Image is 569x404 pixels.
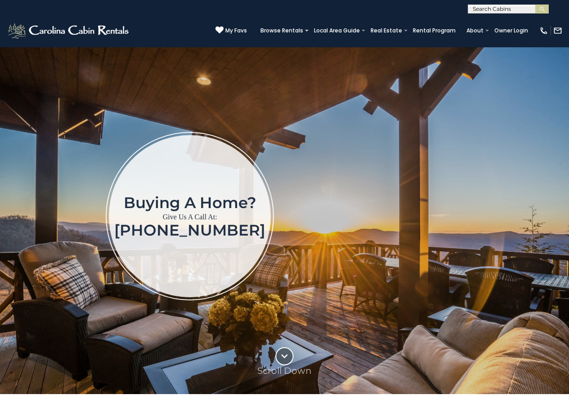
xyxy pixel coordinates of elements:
[490,24,533,37] a: Owner Login
[366,24,407,37] a: Real Estate
[114,211,265,223] p: Give Us A Call At:
[539,26,548,35] img: phone-regular-white.png
[215,26,247,35] a: My Favs
[257,365,312,376] p: Scroll Down
[367,95,556,337] iframe: New Contact Form
[408,24,460,37] a: Rental Program
[225,27,247,35] span: My Favs
[114,195,265,211] h1: Buying a home?
[114,221,265,240] a: [PHONE_NUMBER]
[256,24,308,37] a: Browse Rentals
[462,24,488,37] a: About
[553,26,562,35] img: mail-regular-white.png
[7,22,131,40] img: White-1-2.png
[309,24,364,37] a: Local Area Guide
